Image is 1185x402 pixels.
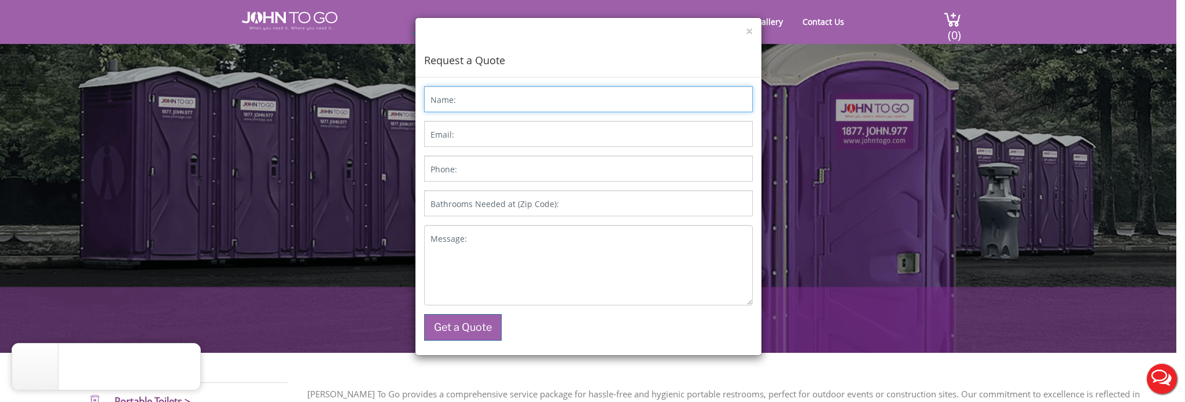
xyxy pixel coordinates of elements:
form: Contact form [415,78,761,355]
label: Bathrooms Needed at (Zip Code): [430,198,559,210]
button: Get a Quote [424,314,502,341]
button: Live Chat [1139,356,1185,402]
button: × [746,25,753,38]
label: Name: [430,94,456,106]
label: Email: [430,129,454,141]
label: Message: [430,233,467,245]
h4: Request a Quote [424,38,753,68]
label: Phone: [430,164,457,175]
